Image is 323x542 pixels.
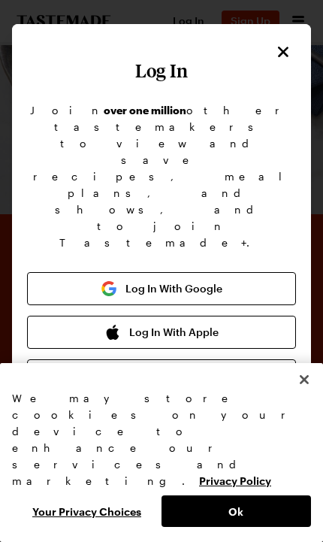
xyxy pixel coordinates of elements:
[12,390,311,527] div: Privacy
[273,42,293,62] button: Close
[104,104,186,117] b: over one million
[12,495,161,527] button: Your Privacy Choices
[199,473,271,487] a: More information about your privacy, opens in a new tab
[161,495,311,527] button: Ok
[27,359,296,392] button: Log In With Facebook
[12,390,311,489] div: We may store cookies on your device to enhance our services and marketing.
[27,60,296,81] h1: Log In
[27,272,296,305] button: Log In With Google
[288,363,321,396] button: Close
[27,316,296,349] button: Log In With Apple
[27,102,296,251] p: Join other tastemakers to view and save recipes, meal plans, and shows, and to join Tastemade+.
